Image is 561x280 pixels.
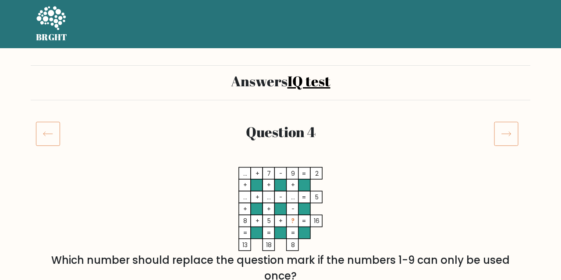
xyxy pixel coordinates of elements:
[78,124,483,140] h2: Question 4
[256,193,259,202] tspan: +
[315,170,319,178] tspan: 2
[36,73,525,89] h2: Answers
[267,217,271,226] tspan: 5
[279,217,283,226] tspan: +
[291,241,295,249] tspan: 8
[315,193,319,202] tspan: 5
[242,241,248,249] tspan: 13
[36,32,67,43] h5: BRGHT
[279,170,282,178] tspan: -
[243,170,247,178] tspan: ...
[302,217,306,226] tspan: =
[267,181,271,190] tspan: +
[243,181,247,190] tspan: +
[291,193,295,202] tspan: ...
[291,170,295,178] tspan: 9
[243,229,247,237] tspan: =
[267,193,271,202] tspan: ...
[302,170,306,178] tspan: =
[291,229,295,237] tspan: =
[266,241,272,249] tspan: 18
[267,205,271,213] tspan: +
[279,193,282,202] tspan: -
[291,217,295,226] tspan: ?
[291,181,295,190] tspan: +
[291,205,295,213] tspan: -
[314,217,320,226] tspan: 16
[243,217,247,226] tspan: 8
[243,205,247,213] tspan: +
[256,170,259,178] tspan: +
[267,229,271,237] tspan: =
[36,4,67,45] a: BRGHT
[302,193,306,202] tspan: =
[243,193,247,202] tspan: ...
[256,217,259,226] tspan: +
[267,170,271,178] tspan: 7
[288,71,330,90] a: IQ test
